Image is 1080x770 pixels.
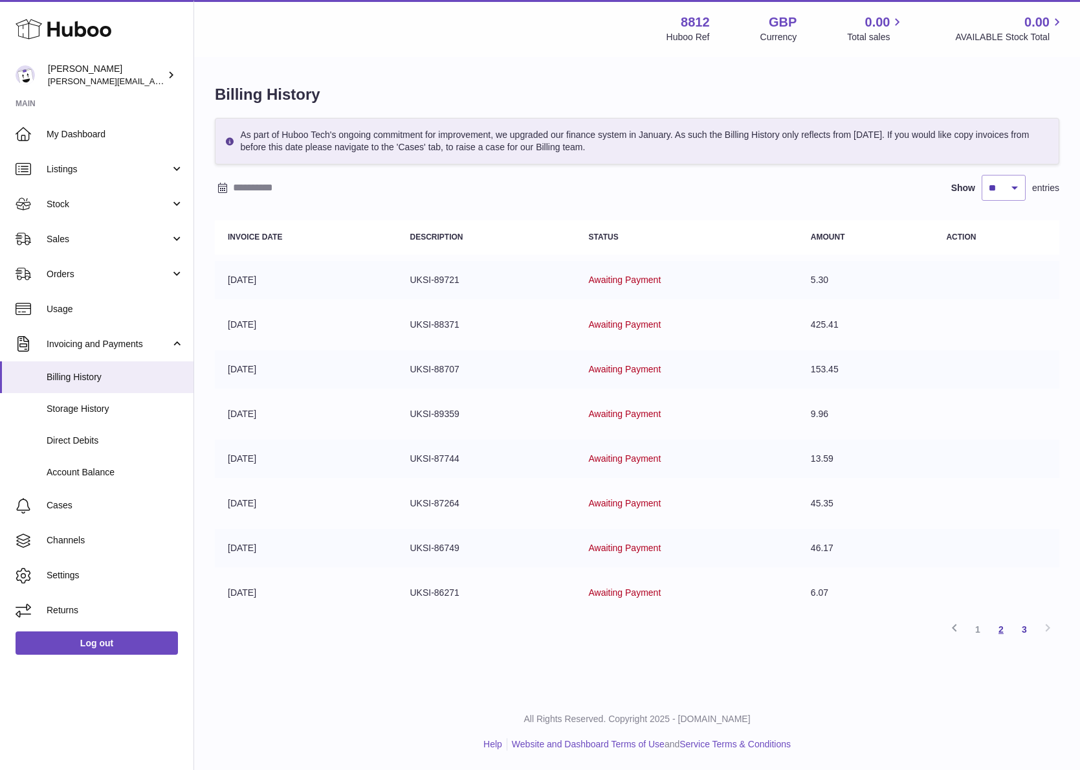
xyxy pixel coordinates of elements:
td: UKSI-87264 [397,484,575,523]
strong: Action [946,232,976,242]
div: [PERSON_NAME] [48,63,164,87]
td: [DATE] [215,350,397,389]
span: Awaiting Payment [588,409,661,419]
strong: Description [410,232,463,242]
td: [DATE] [215,306,397,344]
label: Show [951,182,975,194]
td: UKSI-89721 [397,261,575,299]
span: Total sales [847,31,905,43]
p: All Rights Reserved. Copyright 2025 - [DOMAIN_NAME] [204,713,1070,725]
strong: Status [588,232,618,242]
span: 0.00 [865,14,890,31]
strong: 8812 [681,14,710,31]
span: Awaiting Payment [588,275,661,285]
span: My Dashboard [47,128,184,141]
td: UKSI-89359 [397,395,575,433]
td: [DATE] [215,529,397,567]
span: Stock [47,198,170,210]
a: Service Terms & Conditions [679,739,791,749]
a: 0.00 AVAILABLE Stock Total [955,14,1064,43]
a: 0.00 Total sales [847,14,905,43]
td: 425.41 [798,306,934,344]
td: UKSI-86271 [397,574,575,612]
span: Awaiting Payment [588,319,661,330]
div: Currency [760,31,797,43]
span: Awaiting Payment [588,364,661,374]
span: Awaiting Payment [588,453,661,464]
span: Billing History [47,371,184,383]
span: Orders [47,268,170,280]
img: suleyman.taskin@gmail.com [16,65,35,85]
td: 6.07 [798,574,934,612]
span: AVAILABLE Stock Total [955,31,1064,43]
span: Cases [47,499,184,512]
a: Log out [16,631,178,655]
a: 2 [989,618,1013,641]
span: Direct Debits [47,435,184,447]
strong: Invoice Date [228,232,282,242]
span: Invoicing and Payments [47,338,170,350]
span: Channels [47,534,184,547]
td: UKSI-88707 [397,350,575,389]
a: Website and Dashboard Terms of Use [512,739,665,749]
td: 13.59 [798,440,934,478]
a: 1 [966,618,989,641]
td: [DATE] [215,484,397,523]
td: UKSI-88371 [397,306,575,344]
td: 46.17 [798,529,934,567]
td: UKSI-87744 [397,440,575,478]
td: 45.35 [798,484,934,523]
span: Settings [47,569,184,582]
a: 3 [1013,618,1036,641]
span: entries [1032,182,1059,194]
span: Returns [47,604,184,617]
td: [DATE] [215,395,397,433]
strong: Amount [811,232,845,242]
div: As part of Huboo Tech's ongoing commitment for improvement, we upgraded our finance system in Jan... [215,118,1059,164]
span: Awaiting Payment [588,498,661,508]
td: 5.30 [798,261,934,299]
strong: GBP [769,14,797,31]
td: [DATE] [215,574,397,612]
span: Usage [47,303,184,315]
div: Huboo Ref [667,31,710,43]
span: Storage History [47,403,184,415]
h1: Billing History [215,84,1059,105]
span: Sales [47,233,170,245]
td: 153.45 [798,350,934,389]
span: Account Balance [47,466,184,479]
span: Awaiting Payment [588,543,661,553]
span: [PERSON_NAME][EMAIL_ADDRESS][DOMAIN_NAME] [48,76,259,86]
td: [DATE] [215,261,397,299]
td: UKSI-86749 [397,529,575,567]
a: Help [483,739,502,749]
li: and [507,738,791,751]
td: [DATE] [215,440,397,478]
td: 9.96 [798,395,934,433]
span: Awaiting Payment [588,587,661,598]
span: Listings [47,163,170,176]
span: 0.00 [1024,14,1050,31]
